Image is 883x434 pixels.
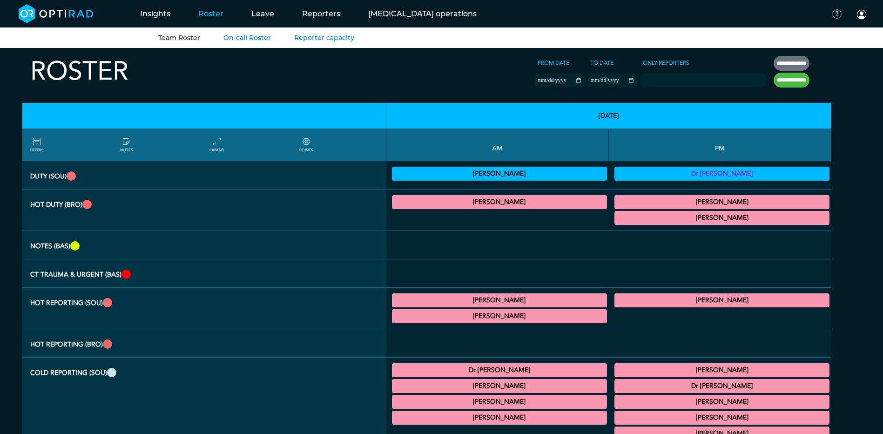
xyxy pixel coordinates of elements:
[616,365,828,376] summary: [PERSON_NAME]
[614,167,829,181] div: Vetting 13:00 - 17:00
[386,103,832,129] th: [DATE]
[30,136,43,153] a: FILTERS
[609,129,831,161] th: PM
[120,136,133,153] a: show/hide notes
[19,4,94,23] img: brand-opti-rad-logos-blue-and-white-d2f68631ba2948856bd03f2d395fb146ddc8fb01b4b6e9315ea85fa773367...
[386,129,609,161] th: AM
[393,396,606,407] summary: [PERSON_NAME]
[392,195,607,209] div: CT Trauma & Urgent/MRI Trauma & Urgent 08:00 - 13:00
[22,161,386,190] th: Duty (SOU)
[614,293,829,307] div: CT Trauma & Urgent/MRI Trauma & Urgent 13:00 - 17:00
[614,195,829,209] div: CT Trauma & Urgent/MRI Trauma & Urgent 13:00 - 17:00
[616,197,828,208] summary: [PERSON_NAME]
[22,288,386,329] th: Hot Reporting (SOU)
[616,380,828,392] summary: Dr [PERSON_NAME]
[392,309,607,323] div: CT Trauma & Urgent/MRI Trauma & Urgent 10:00 - 13:00
[393,295,606,306] summary: [PERSON_NAME]
[158,34,200,42] a: Team Roster
[22,231,386,259] th: NOTES (BAS)
[393,412,606,423] summary: [PERSON_NAME]
[616,412,828,423] summary: [PERSON_NAME]
[393,365,606,376] summary: Dr [PERSON_NAME]
[393,168,606,179] summary: [PERSON_NAME]
[641,75,688,83] input: null
[640,56,692,70] label: Only Reporters
[294,34,354,42] a: Reporter capacity
[299,136,313,153] a: collapse/expand expected points
[209,136,224,153] a: collapse/expand entries
[22,259,386,288] th: CT Trauma & Urgent (BAS)
[30,56,128,87] h2: Roster
[392,379,607,393] div: CT Gastrointestinal 09:00 - 11:00
[614,395,829,409] div: General CT 14:30 - 16:00
[392,395,607,409] div: General MRI 09:30 - 11:00
[616,168,828,179] summary: Dr [PERSON_NAME]
[616,212,828,224] summary: [PERSON_NAME]
[614,379,829,393] div: General MRI 14:30 - 17:00
[393,311,606,322] summary: [PERSON_NAME]
[587,56,616,70] label: To date
[393,380,606,392] summary: [PERSON_NAME]
[535,56,572,70] label: From date
[614,411,829,425] div: General CT/General MRI 15:30 - 17:00
[616,295,828,306] summary: [PERSON_NAME]
[614,363,829,377] div: MRI MSK/MRI Neuro 13:00 - 17:00
[616,396,828,407] summary: [PERSON_NAME]
[614,211,829,225] div: CT Trauma & Urgent/MRI Trauma & Urgent 17:00 - 20:00
[392,411,607,425] div: General CT 11:00 - 13:00
[392,293,607,307] div: MRI Trauma & Urgent/CT Trauma & Urgent 09:00 - 10:00
[392,167,607,181] div: Vetting (30 PF Points) 09:00 - 13:00
[22,190,386,231] th: Hot Duty (BRO)
[223,34,271,42] a: On-call Roster
[392,363,607,377] div: General MRI 09:00 - 12:30
[393,197,606,208] summary: [PERSON_NAME]
[22,329,386,358] th: Hot Reporting (BRO)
